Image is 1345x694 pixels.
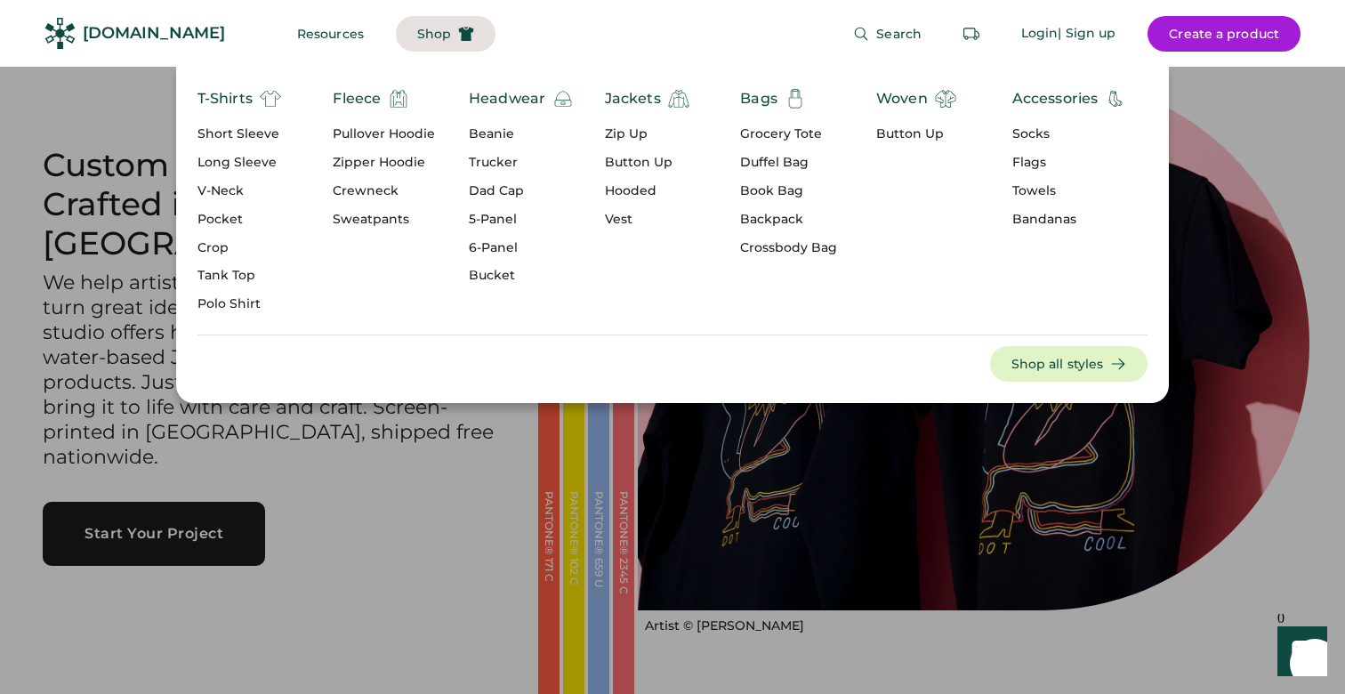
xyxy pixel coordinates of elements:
div: Vest [605,211,689,229]
div: Beanie [469,125,574,143]
div: Crewneck [333,182,435,200]
div: Headwear [469,88,545,109]
div: Sweatpants [333,211,435,229]
button: Resources [276,16,385,52]
div: Long Sleeve [197,154,281,172]
div: Button Up [876,125,956,143]
div: Bandanas [1012,211,1127,229]
div: Accessories [1012,88,1099,109]
div: [DOMAIN_NAME] [83,22,225,44]
div: Bucket [469,267,574,285]
div: Tank Top [197,267,281,285]
div: T-Shirts [197,88,253,109]
div: Polo Shirt [197,295,281,313]
img: shirt.svg [935,88,956,109]
button: Shop all styles [990,346,1148,382]
span: Search [876,28,922,40]
div: Crop [197,239,281,257]
div: Woven [876,88,928,109]
div: Socks [1012,125,1127,143]
img: t-shirt%20%282%29.svg [260,88,281,109]
div: Crossbody Bag [740,239,837,257]
div: Button Up [605,154,689,172]
div: Short Sleeve [197,125,281,143]
div: | Sign up [1058,25,1115,43]
div: Bags [740,88,777,109]
div: 5-Panel [469,211,574,229]
img: accessories-ab-01.svg [1105,88,1126,109]
span: Shop [417,28,451,40]
div: Hooded [605,182,689,200]
div: Jackets [605,88,661,109]
img: Totebag-01.svg [785,88,806,109]
img: Rendered Logo - Screens [44,18,76,49]
div: Pullover Hoodie [333,125,435,143]
div: Zip Up [605,125,689,143]
div: Duffel Bag [740,154,837,172]
img: beanie.svg [552,88,574,109]
iframe: Front Chat [1260,614,1337,690]
div: Book Bag [740,182,837,200]
div: Pocket [197,211,281,229]
img: hoodie.svg [388,88,409,109]
div: Trucker [469,154,574,172]
div: Dad Cap [469,182,574,200]
button: Retrieve an order [954,16,989,52]
div: Flags [1012,154,1127,172]
div: Fleece [333,88,381,109]
div: Login [1021,25,1059,43]
button: Search [832,16,943,52]
div: Backpack [740,211,837,229]
div: Zipper Hoodie [333,154,435,172]
button: Shop [396,16,495,52]
div: Towels [1012,182,1127,200]
div: Grocery Tote [740,125,837,143]
div: 6-Panel [469,239,574,257]
button: Create a product [1148,16,1301,52]
div: V-Neck [197,182,281,200]
img: jacket%20%281%29.svg [668,88,689,109]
